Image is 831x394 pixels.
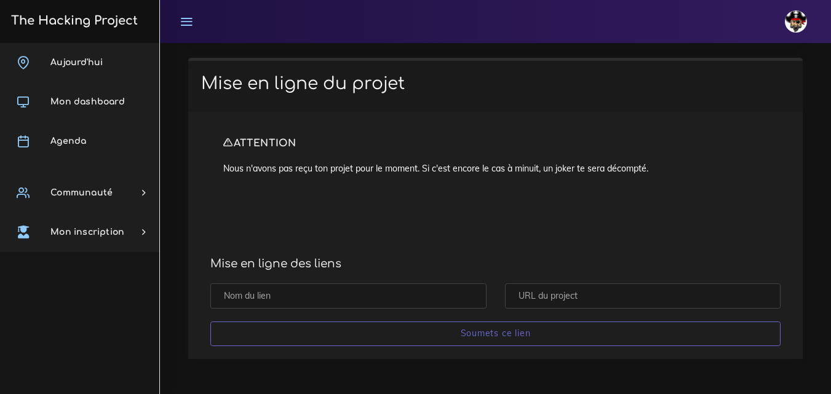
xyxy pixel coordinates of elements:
span: Aujourd'hui [50,58,103,67]
input: Nom du lien [210,283,487,309]
h3: The Hacking Project [7,14,138,28]
img: avatar [785,10,807,33]
input: URL du project [505,283,781,309]
span: Mon inscription [50,227,124,237]
span: Agenda [50,136,86,146]
span: Communauté [50,188,113,197]
p: Nous n'avons pas reçu ton projet pour le moment. Si c'est encore le cas à minuit, un joker te ser... [223,162,768,175]
input: Soumets ce lien [210,321,781,347]
h4: ATTENTION [223,138,768,149]
span: Mon dashboard [50,97,125,106]
h1: Mise en ligne du projet [201,74,790,95]
h4: Mise en ligne des liens [210,257,781,270]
